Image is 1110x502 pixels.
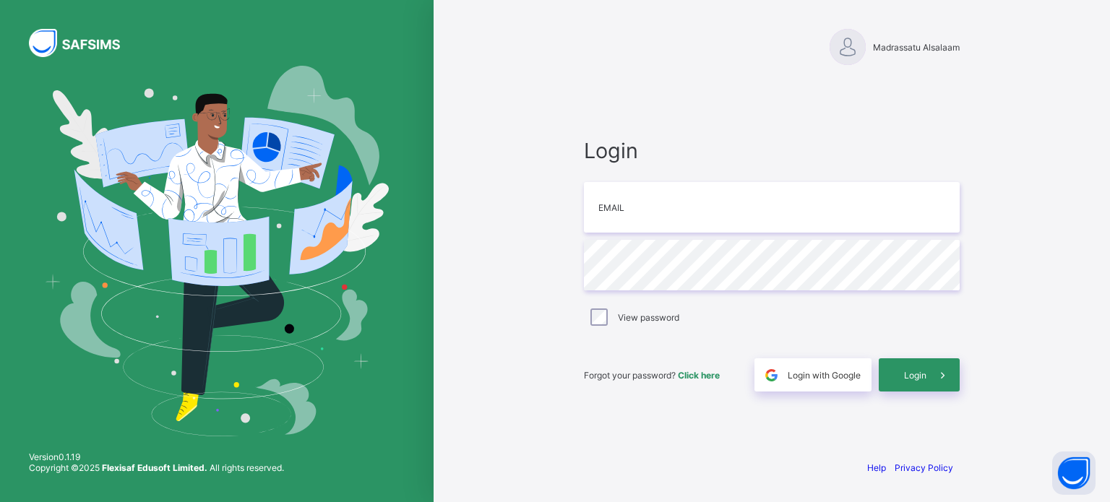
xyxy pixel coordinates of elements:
[867,462,886,473] a: Help
[788,370,861,381] span: Login with Google
[1052,451,1096,495] button: Open asap
[45,66,389,436] img: Hero Image
[102,462,207,473] strong: Flexisaf Edusoft Limited.
[584,138,960,163] span: Login
[29,29,137,57] img: SAFSIMS Logo
[618,312,679,323] label: View password
[904,370,926,381] span: Login
[873,42,960,53] span: Madrassatu Alsalaam
[29,451,284,462] span: Version 0.1.19
[584,370,720,381] span: Forgot your password?
[763,367,780,384] img: google.396cfc9801f0270233282035f929180a.svg
[895,462,953,473] a: Privacy Policy
[29,462,284,473] span: Copyright © 2025 All rights reserved.
[678,370,720,381] a: Click here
